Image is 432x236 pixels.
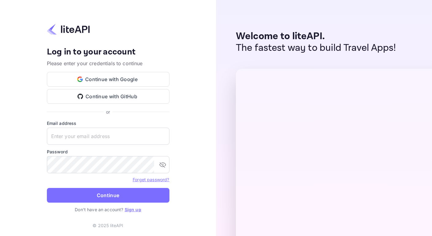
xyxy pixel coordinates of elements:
[47,188,169,203] button: Continue
[47,148,169,155] label: Password
[47,128,169,145] input: Enter your email address
[157,159,169,171] button: toggle password visibility
[47,60,169,67] p: Please enter your credentials to continue
[125,207,141,212] a: Sign up
[93,222,123,229] p: © 2025 liteAPI
[133,177,169,182] a: Forget password?
[47,120,169,126] label: Email address
[47,89,169,104] button: Continue with GitHub
[47,72,169,87] button: Continue with Google
[47,47,169,58] h4: Log in to your account
[47,23,90,35] img: liteapi
[106,109,110,115] p: or
[236,31,396,42] p: Welcome to liteAPI.
[133,176,169,182] a: Forget password?
[236,42,396,54] p: The fastest way to build Travel Apps!
[47,206,169,213] p: Don't have an account?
